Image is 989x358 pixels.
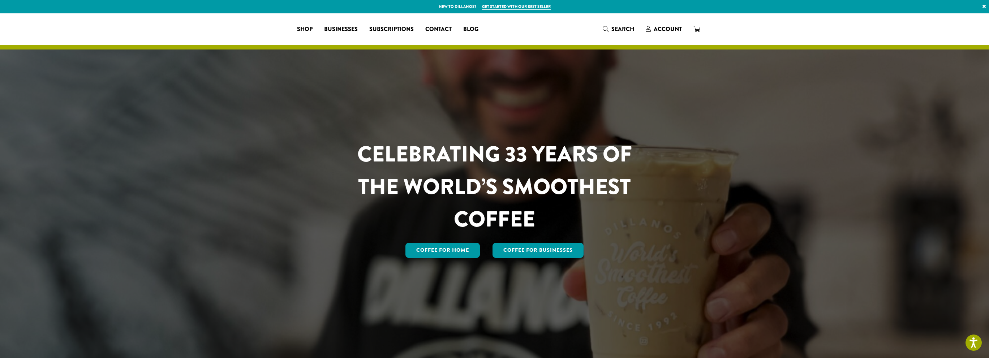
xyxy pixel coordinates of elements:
a: Coffee for Home [405,243,480,258]
span: Account [654,25,682,33]
a: Coffee For Businesses [493,243,584,258]
span: Businesses [324,25,358,34]
span: Shop [297,25,313,34]
a: Shop [291,23,318,35]
h1: CELEBRATING 33 YEARS OF THE WORLD’S SMOOTHEST COFFEE [336,138,653,236]
span: Search [611,25,634,33]
span: Contact [425,25,452,34]
span: Subscriptions [369,25,414,34]
span: Blog [463,25,478,34]
a: Get started with our best seller [482,4,551,10]
a: Search [597,23,640,35]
